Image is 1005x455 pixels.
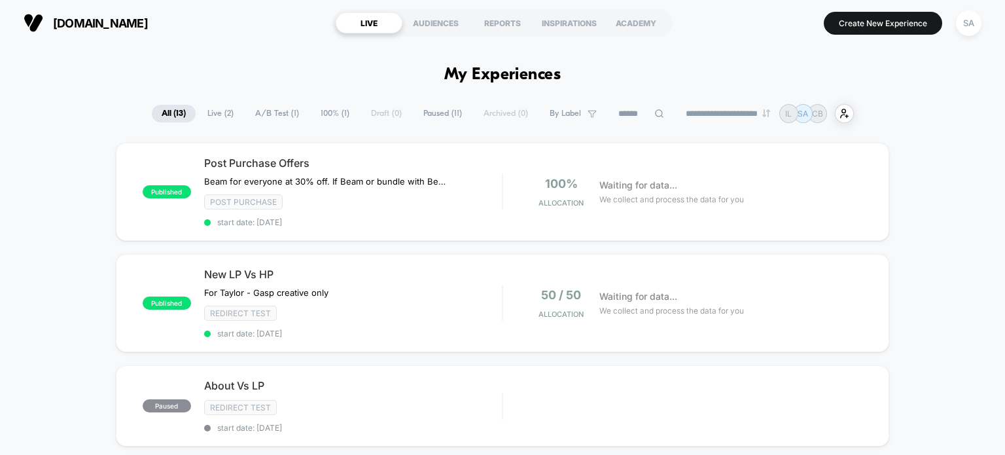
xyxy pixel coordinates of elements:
[204,379,502,392] span: About Vs LP
[599,178,677,192] span: Waiting for data...
[204,268,502,281] span: New LP Vs HP
[444,65,561,84] h1: My Experiences
[603,12,669,33] div: ACADEMY
[198,105,243,122] span: Live ( 2 )
[204,329,502,338] span: start date: [DATE]
[538,310,584,319] span: Allocation
[204,306,277,321] span: Redirect Test
[541,288,581,302] span: 50 / 50
[952,10,985,37] button: SA
[204,176,447,187] span: Beam for everyone at 30% off. If Beam or bundle with Beam is in cart: Gasp at 30% off
[812,109,823,118] p: CB
[402,12,469,33] div: AUDIENCES
[245,105,309,122] span: A/B Test ( 1 )
[762,109,770,117] img: end
[204,194,283,209] span: Post Purchase
[204,156,502,170] span: Post Purchase Offers
[785,109,792,118] p: IL
[469,12,536,33] div: REPORTS
[599,289,677,304] span: Waiting for data...
[824,12,942,35] button: Create New Experience
[599,304,744,317] span: We collect and process the data for you
[336,12,402,33] div: LIVE
[143,297,191,310] span: published
[24,13,43,33] img: Visually logo
[53,16,148,30] span: [DOMAIN_NAME]
[956,10,981,36] div: SA
[798,109,808,118] p: SA
[599,193,744,206] span: We collect and process the data for you
[143,185,191,198] span: published
[152,105,196,122] span: All ( 13 )
[536,12,603,33] div: INSPIRATIONS
[143,399,191,412] span: paused
[545,177,578,191] span: 100%
[204,423,502,433] span: start date: [DATE]
[204,287,328,298] span: For Taylor - Gasp creative only
[550,109,581,118] span: By Label
[204,400,277,415] span: Redirect Test
[538,198,584,208] span: Allocation
[204,217,502,227] span: start date: [DATE]
[20,12,152,33] button: [DOMAIN_NAME]
[311,105,359,122] span: 100% ( 1 )
[414,105,472,122] span: Paused ( 11 )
